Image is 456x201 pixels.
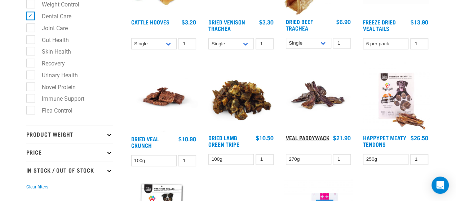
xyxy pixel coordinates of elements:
[259,19,274,25] div: $3.30
[30,47,74,56] label: Skin Health
[410,154,428,165] input: 1
[30,70,81,79] label: Urinary Health
[208,20,245,30] a: Dried Venison Trachea
[30,94,87,103] label: Immune Support
[431,177,449,194] div: Open Intercom Messenger
[256,134,274,141] div: $10.50
[336,18,351,25] div: $6.90
[363,20,396,30] a: Freeze Dried Veal Tails
[363,136,406,146] a: Happypet Meaty Tendons
[131,20,169,23] a: Cattle Hooves
[361,62,430,131] img: Happy Pet Meaty Tendons New Package
[178,38,196,49] input: 1
[26,161,113,179] p: In Stock / Out Of Stock
[286,136,329,139] a: Veal Paddywack
[410,38,428,49] input: 1
[256,38,274,49] input: 1
[30,106,75,115] label: Flea Control
[411,19,428,25] div: $13.90
[333,38,351,49] input: 1
[30,35,72,44] label: Gut Health
[333,134,351,141] div: $21.90
[178,155,196,166] input: 1
[208,136,239,146] a: Dried Lamb Green Tripe
[182,19,196,25] div: $3.20
[26,125,113,143] p: Product Weight
[30,23,71,32] label: Joint Care
[30,12,74,20] label: Dental Care
[333,154,351,165] input: 1
[256,154,274,165] input: 1
[284,62,353,131] img: Stack of Veal Paddywhack For Pets
[30,82,79,91] label: Novel Protein
[26,143,113,161] p: Price
[286,20,313,29] a: Dried Beef Trachea
[207,62,275,131] img: Pile Of Dried Lamb Tripe For Pets
[30,59,68,68] label: Recovery
[26,184,48,190] button: Clear filters
[129,62,198,132] img: Veal Crunch
[178,136,196,142] div: $10.90
[131,137,159,147] a: Dried Veal Crunch
[411,134,428,141] div: $26.50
